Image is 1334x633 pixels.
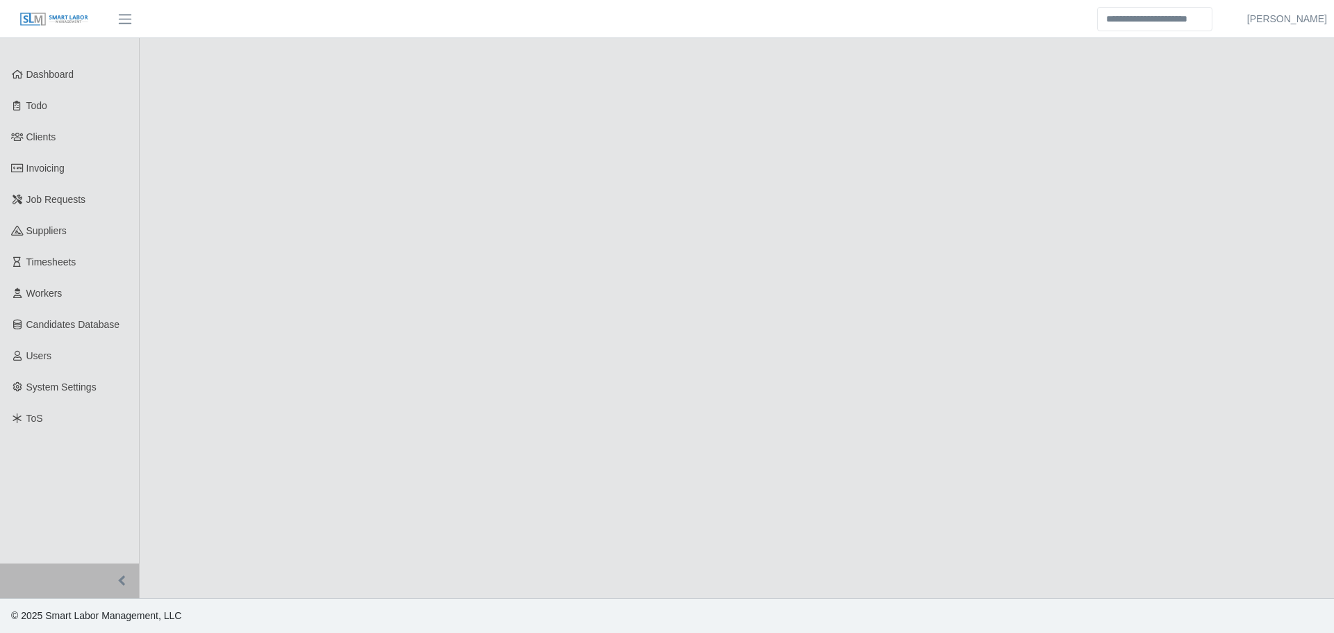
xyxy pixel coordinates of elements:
span: Users [26,350,52,361]
img: SLM Logo [19,12,89,27]
a: [PERSON_NAME] [1247,12,1327,26]
span: Clients [26,131,56,142]
span: Candidates Database [26,319,120,330]
span: Timesheets [26,256,76,268]
span: Suppliers [26,225,67,236]
input: Search [1097,7,1212,31]
span: System Settings [26,381,97,393]
span: Dashboard [26,69,74,80]
span: Invoicing [26,163,65,174]
span: Workers [26,288,63,299]
span: Job Requests [26,194,86,205]
span: © 2025 Smart Labor Management, LLC [11,610,181,621]
span: ToS [26,413,43,424]
span: Todo [26,100,47,111]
